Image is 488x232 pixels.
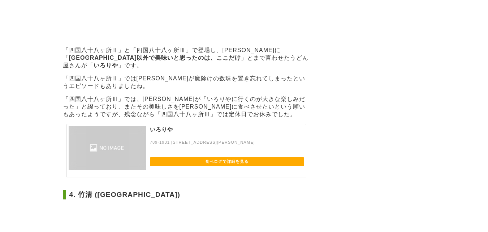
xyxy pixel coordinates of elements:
p: いろりや [150,126,304,140]
img: いろりや [69,126,146,170]
p: 「四国八十八ヶ所Ⅱ」と「四国八十八ヶ所Ⅲ」で登場し、[PERSON_NAME]に「 」とまで言わせたうどん屋さんが「 」です。 [63,47,310,69]
strong: [GEOGRAPHIC_DATA]以外で美味いと思ったのは、ここだけ [69,55,241,61]
a: 食べログで詳細を見る [150,157,304,166]
p: 「四国八十八ヶ所Ⅱ」では[PERSON_NAME]が魔除けの数珠を置き忘れてしまったというエピソードもありましたね。 [63,75,310,90]
h2: 4. 竹清 ([GEOGRAPHIC_DATA]) [63,190,310,199]
p: 789-1931 [STREET_ADDRESS][PERSON_NAME] [150,140,304,151]
strong: いろりや [94,62,118,68]
p: 「四国八十八ヶ所Ⅲ」では、[PERSON_NAME]が「いろりやに行くのが大きな楽しみだった」と綴っており、またその美味しさを[PERSON_NAME]に食べさせたいという願いもあったようですが... [63,96,310,118]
